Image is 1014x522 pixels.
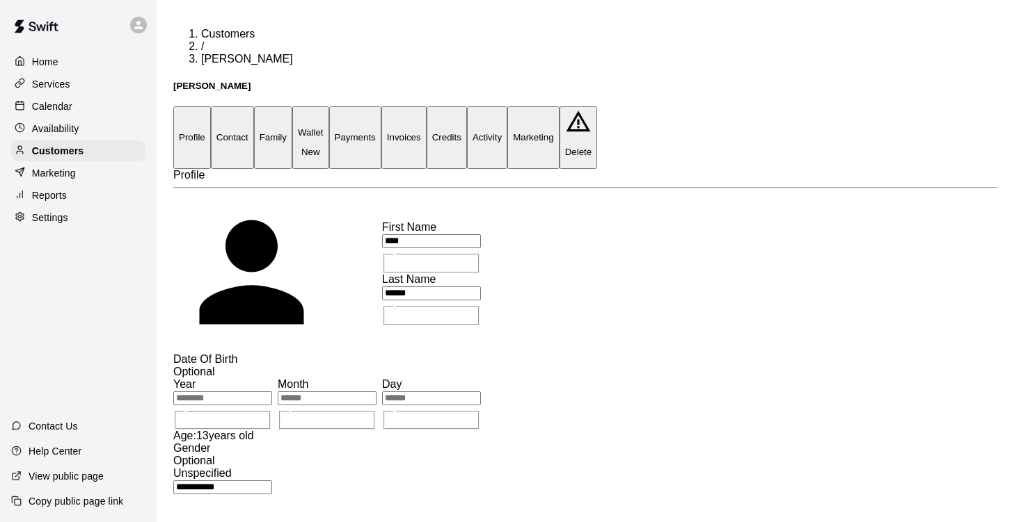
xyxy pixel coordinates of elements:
[507,106,560,168] button: Marketing
[278,378,308,390] span: Month
[11,118,145,139] a: Availability
[32,122,79,136] p: Availability
[11,51,145,72] a: Home
[173,28,997,65] nav: breadcrumb
[32,211,68,225] p: Settings
[11,163,145,183] a: Marketing
[29,419,78,433] p: Contact Us
[173,169,205,181] span: Profile
[11,96,145,117] a: Calendar
[211,106,254,168] button: Contact
[201,53,293,65] span: [PERSON_NAME]
[32,188,67,202] p: Reports
[254,106,292,168] button: Family
[11,207,145,228] a: Settings
[173,455,215,466] span: Optional
[32,166,76,180] p: Marketing
[173,81,997,91] h5: [PERSON_NAME]
[173,442,210,454] span: Gender
[11,74,145,95] a: Services
[382,273,436,285] span: Last Name
[32,99,72,113] p: Calendar
[467,106,507,168] button: Activity
[173,366,215,377] span: Optional
[301,147,320,157] span: New
[173,106,211,168] button: Profile
[173,430,254,441] span: Age: 13 years old
[298,127,324,138] p: Wallet
[32,55,58,69] p: Home
[173,467,997,480] div: Unspecified
[201,28,255,40] a: Customers
[11,140,145,161] a: Customers
[173,106,997,168] div: basic tabs example
[29,494,123,508] p: Copy public page link
[382,378,402,390] span: Day
[382,221,436,233] span: First Name
[329,106,381,168] button: Payments
[32,77,70,91] p: Services
[29,444,81,458] p: Help Center
[173,353,237,365] span: Date Of Birth
[565,147,592,157] p: Delete
[201,40,997,53] li: /
[29,469,104,483] p: View public page
[173,378,196,390] span: Year
[381,106,427,168] button: Invoices
[11,185,145,206] a: Reports
[32,144,84,158] p: Customers
[427,106,467,168] button: Credits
